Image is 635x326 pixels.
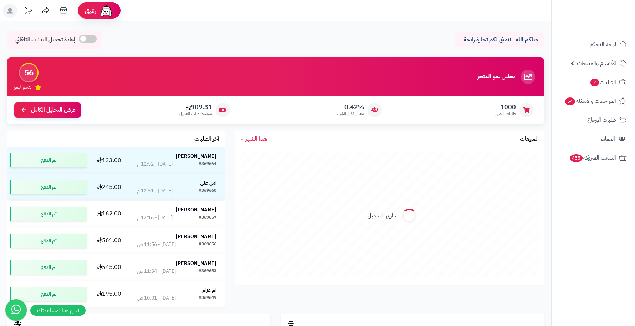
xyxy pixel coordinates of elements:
div: تم الدفع [10,287,87,301]
span: هذا الشهر [246,135,267,143]
a: هذا الشهر [241,135,267,143]
td: 133.00 [89,147,129,174]
div: جاري التحميل... [363,212,397,220]
a: المراجعات والأسئلة54 [556,92,631,110]
div: تم الدفع [10,207,87,221]
span: 0.42% [337,103,364,111]
span: السلات المتروكة [569,153,616,163]
span: 1000 [495,103,516,111]
strong: امل علي [200,179,216,187]
div: [DATE] - 12:52 م [137,161,173,168]
div: #369660 [199,187,216,195]
div: #369664 [199,161,216,168]
div: #369657 [199,214,216,221]
span: 455 [570,154,583,162]
a: السلات المتروكة455 [556,149,631,166]
a: تحديثات المنصة [19,4,37,20]
a: لوحة التحكم [556,36,631,53]
div: تم الدفع [10,153,87,167]
div: [DATE] - 12:16 م [137,214,173,221]
div: #369656 [199,241,216,248]
div: [DATE] - 10:01 ص [137,295,176,302]
h3: آخر الطلبات [194,136,219,142]
div: #369649 [199,295,216,302]
span: الأقسام والمنتجات [577,58,616,68]
strong: [PERSON_NAME] [176,260,216,267]
span: 54 [565,97,575,105]
strong: [PERSON_NAME] [176,233,216,240]
p: حياكم الله ، نتمنى لكم تجارة رابحة [460,36,539,44]
div: تم الدفع [10,260,87,275]
div: [DATE] - 11:56 ص [137,241,176,248]
strong: [PERSON_NAME] [176,152,216,160]
div: تم الدفع [10,234,87,248]
a: طلبات الإرجاع [556,111,631,129]
span: 2 [590,79,599,86]
td: 162.00 [89,201,129,227]
span: متوسط طلب العميل [179,111,212,117]
div: #369653 [199,268,216,275]
td: 545.00 [89,254,129,281]
span: معدل تكرار الشراء [337,111,364,117]
td: 195.00 [89,281,129,307]
span: رفيق [85,6,96,15]
td: 245.00 [89,174,129,200]
span: طلبات الشهر [495,111,516,117]
span: طلبات الإرجاع [587,115,616,125]
span: لوحة التحكم [590,39,616,49]
span: عرض التحليل الكامل [31,106,76,114]
span: العملاء [601,134,615,144]
img: ai-face.png [99,4,113,18]
strong: ام عزام [202,286,216,294]
span: المراجعات والأسئلة [564,96,616,106]
strong: [PERSON_NAME] [176,206,216,214]
span: إعادة تحميل البيانات التلقائي [15,36,75,44]
div: [DATE] - 11:34 ص [137,268,176,275]
span: تقييم النمو [14,84,31,90]
a: عرض التحليل الكامل [14,102,81,118]
a: العملاء [556,130,631,147]
div: [DATE] - 12:51 م [137,187,173,195]
h3: تحليل نمو المتجر [477,74,515,80]
span: 909.31 [179,103,212,111]
span: الطلبات [590,77,616,87]
td: 561.00 [89,227,129,254]
a: الطلبات2 [556,74,631,91]
h3: المبيعات [520,136,539,142]
div: تم الدفع [10,180,87,194]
